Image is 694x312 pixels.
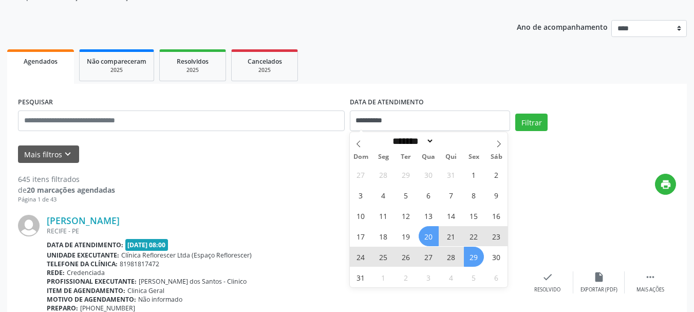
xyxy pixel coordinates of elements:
span: Agosto 11, 2025 [373,206,393,226]
span: Agosto 9, 2025 [486,185,507,205]
span: Agosto 26, 2025 [396,247,416,267]
span: Agosto 5, 2025 [396,185,416,205]
i: insert_drive_file [593,271,605,283]
span: Dom [350,154,372,160]
span: Qui [440,154,462,160]
span: Agosto 28, 2025 [441,247,461,267]
p: Ano de acompanhamento [517,20,608,33]
b: Unidade executante: [47,251,119,260]
span: Qua [417,154,440,160]
span: Setembro 5, 2025 [464,267,484,287]
span: Agosto 27, 2025 [419,247,439,267]
span: Clinica Geral [127,286,164,295]
span: Agosto 7, 2025 [441,185,461,205]
span: Não informado [138,295,182,304]
div: 2025 [239,66,290,74]
span: Agosto 21, 2025 [441,226,461,246]
span: Setembro 2, 2025 [396,267,416,287]
label: PESQUISAR [18,95,53,111]
b: Motivo de agendamento: [47,295,136,304]
i: keyboard_arrow_down [62,149,73,160]
span: Setembro 4, 2025 [441,267,461,287]
span: Agosto 24, 2025 [351,247,371,267]
span: Agosto 15, 2025 [464,206,484,226]
span: Agosto 29, 2025 [464,247,484,267]
span: Agosto 31, 2025 [351,267,371,287]
div: Resolvido [534,286,560,293]
span: Agosto 13, 2025 [419,206,439,226]
div: 645 itens filtrados [18,174,115,185]
label: DATA DE ATENDIMENTO [350,95,424,111]
span: Agosto 6, 2025 [419,185,439,205]
a: [PERSON_NAME] [47,215,120,226]
span: Ter [395,154,417,160]
i: check [542,271,553,283]
select: Month [389,136,435,146]
span: Julho 30, 2025 [419,164,439,185]
span: Cancelados [248,57,282,66]
span: Agosto 14, 2025 [441,206,461,226]
span: Credenciada [67,268,105,277]
b: Rede: [47,268,65,277]
span: Julho 27, 2025 [351,164,371,185]
span: Sex [462,154,485,160]
span: Clínica Reflorescer Ltda (Espaço Reflorescer) [121,251,252,260]
input: Year [434,136,468,146]
div: Página 1 de 43 [18,195,115,204]
span: Setembro 1, 2025 [373,267,393,287]
span: Agosto 23, 2025 [486,226,507,246]
button: print [655,174,676,195]
span: Agosto 3, 2025 [351,185,371,205]
span: Julho 28, 2025 [373,164,393,185]
span: Setembro 6, 2025 [486,267,507,287]
span: Agendados [24,57,58,66]
div: Mais ações [636,286,664,293]
span: Julho 31, 2025 [441,164,461,185]
strong: 20 marcações agendadas [27,185,115,195]
span: Não compareceram [87,57,146,66]
span: [DATE] 08:00 [125,239,168,251]
span: Sáb [485,154,508,160]
span: Agosto 18, 2025 [373,226,393,246]
span: 81981817472 [120,260,159,268]
span: Agosto 30, 2025 [486,247,507,267]
span: [PERSON_NAME] dos Santos - Clinico [139,277,247,286]
span: Agosto 25, 2025 [373,247,393,267]
span: Agosto 19, 2025 [396,226,416,246]
span: Julho 29, 2025 [396,164,416,185]
span: Agosto 17, 2025 [351,226,371,246]
b: Profissional executante: [47,277,137,286]
span: Agosto 2, 2025 [486,164,507,185]
span: Resolvidos [177,57,209,66]
img: img [18,215,40,236]
span: Agosto 1, 2025 [464,164,484,185]
button: Filtrar [515,114,548,131]
span: Setembro 3, 2025 [419,267,439,287]
span: Seg [372,154,395,160]
div: de [18,185,115,195]
div: 2025 [87,66,146,74]
span: Agosto 4, 2025 [373,185,393,205]
b: Data de atendimento: [47,241,123,249]
div: Exportar (PDF) [580,286,617,293]
span: Agosto 16, 2025 [486,206,507,226]
span: Agosto 8, 2025 [464,185,484,205]
i: print [660,179,671,190]
b: Item de agendamento: [47,286,125,295]
div: 2025 [167,66,218,74]
div: RECIFE - PE [47,227,522,235]
span: Agosto 12, 2025 [396,206,416,226]
i:  [645,271,656,283]
span: Agosto 10, 2025 [351,206,371,226]
button: Mais filtroskeyboard_arrow_down [18,145,79,163]
span: Agosto 20, 2025 [419,226,439,246]
span: Agosto 22, 2025 [464,226,484,246]
b: Telefone da clínica: [47,260,118,268]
